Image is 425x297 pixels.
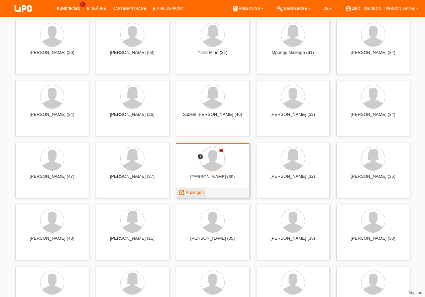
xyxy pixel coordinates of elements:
[101,174,164,184] div: [PERSON_NAME] (37)
[342,50,405,61] div: [PERSON_NAME] (34)
[21,50,84,61] div: [PERSON_NAME] (26)
[21,174,84,184] div: [PERSON_NAME] (47)
[84,6,109,10] a: Einkäufe
[21,112,84,123] div: [PERSON_NAME] (34)
[181,112,244,123] div: Suzete [PERSON_NAME] (46)
[342,236,405,246] div: [PERSON_NAME] (30)
[7,14,40,19] a: LIPO pay
[408,291,422,295] a: Support
[181,50,244,61] div: Yildiz Mine (31)
[149,6,188,10] a: E-Mail Support
[80,2,86,7] span: 1
[261,50,324,61] div: Mpongo Misenga (61)
[342,174,405,184] div: [PERSON_NAME] (35)
[179,190,185,196] i: launch
[273,6,314,10] a: buildWerkzeuge ▾
[186,190,204,195] span: Anzeigen
[342,112,405,123] div: [PERSON_NAME] (34)
[101,112,164,123] div: [PERSON_NAME] (26)
[54,6,84,10] a: Kund*innen
[197,154,203,161] div: Unbestätigt, in Bearbeitung
[101,50,164,61] div: [PERSON_NAME] (63)
[181,174,244,185] div: [PERSON_NAME] (39)
[277,5,283,12] i: build
[179,190,204,195] a: launch Anzeigen
[345,5,352,12] i: account_circle
[261,112,324,123] div: [PERSON_NAME] (32)
[197,154,203,160] i: error
[109,6,149,10] a: Kartenanträge
[181,236,244,246] div: [PERSON_NAME] (35)
[101,236,164,246] div: [PERSON_NAME] (21)
[229,6,267,10] a: bookAnleitung ▾
[232,5,239,12] i: book
[261,236,324,246] div: [PERSON_NAME] (35)
[320,6,335,10] a: DE ▾
[21,236,84,246] div: [PERSON_NAME] (43)
[342,6,422,10] a: account_circleLIPO - Dietikon - [PERSON_NAME] ▾
[261,174,324,184] div: [PERSON_NAME] (32)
